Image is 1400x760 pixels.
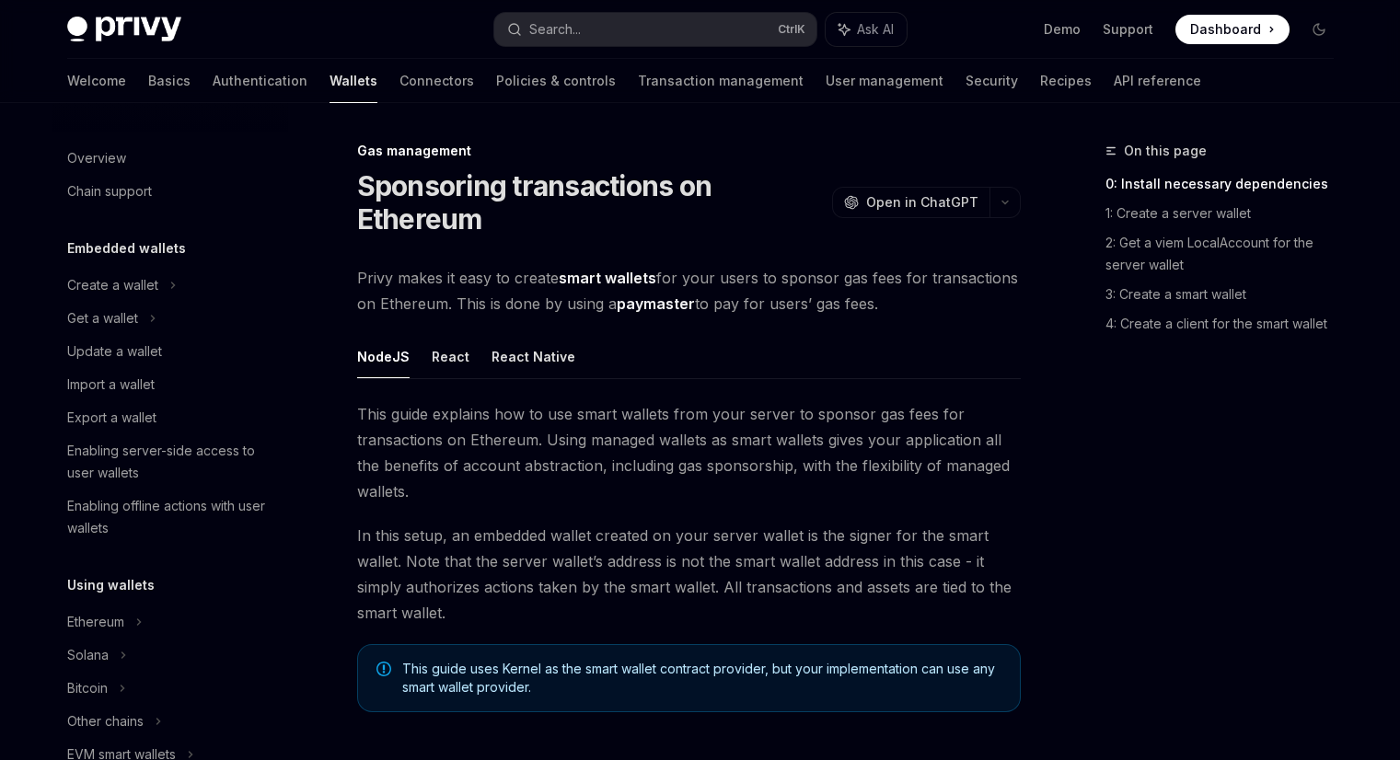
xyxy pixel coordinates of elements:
a: 4: Create a client for the smart wallet [1105,309,1348,339]
span: This guide uses Kernel as the smart wallet contract provider, but your implementation can use any... [402,660,1001,697]
a: Enabling server-side access to user wallets [52,434,288,489]
h5: Embedded wallets [67,237,186,259]
span: Ask AI [857,20,894,39]
div: Bitcoin [67,677,108,699]
a: 3: Create a smart wallet [1105,280,1348,309]
span: Dashboard [1190,20,1261,39]
span: This guide explains how to use smart wallets from your server to sponsor gas fees for transaction... [357,401,1021,504]
a: Support [1103,20,1153,39]
a: Recipes [1040,59,1092,103]
a: Authentication [213,59,307,103]
div: Get a wallet [67,307,138,329]
div: Overview [67,147,126,169]
a: 1: Create a server wallet [1105,199,1348,228]
a: Wallets [330,59,377,103]
a: Basics [148,59,191,103]
a: 2: Get a viem LocalAccount for the server wallet [1105,228,1348,280]
div: Ethereum [67,611,124,633]
div: Enabling offline actions with user wallets [67,495,277,539]
a: Overview [52,142,288,175]
a: API reference [1114,59,1201,103]
div: Other chains [67,710,144,732]
strong: smart wallets [559,269,656,287]
a: Policies & controls [496,59,616,103]
div: Export a wallet [67,407,156,429]
div: Create a wallet [67,274,158,296]
svg: Note [376,662,391,676]
button: React Native [492,335,575,378]
button: Ask AI [826,13,907,46]
span: Ctrl K [778,22,805,37]
button: NodeJS [357,335,410,378]
img: dark logo [67,17,181,42]
div: Chain support [67,180,152,202]
a: Demo [1044,20,1081,39]
a: Security [966,59,1018,103]
div: Enabling server-side access to user wallets [67,440,277,484]
div: Solana [67,644,109,666]
a: Connectors [399,59,474,103]
a: Enabling offline actions with user wallets [52,489,288,545]
h5: Using wallets [67,574,155,596]
div: Import a wallet [67,374,155,396]
div: Search... [529,18,581,40]
a: 0: Install necessary dependencies [1105,169,1348,199]
a: Import a wallet [52,368,288,401]
button: React [432,335,469,378]
a: Export a wallet [52,401,288,434]
span: Privy makes it easy to create for your users to sponsor gas fees for transactions on Ethereum. Th... [357,265,1021,317]
a: Dashboard [1175,15,1290,44]
a: User management [826,59,943,103]
div: Update a wallet [67,340,162,363]
a: Transaction management [638,59,804,103]
a: Chain support [52,175,288,208]
a: paymaster [617,294,695,314]
h1: Sponsoring transactions on Ethereum [357,169,825,236]
button: Search...CtrlK [494,13,816,46]
span: In this setup, an embedded wallet created on your server wallet is the signer for the smart walle... [357,523,1021,626]
span: On this page [1124,140,1207,162]
button: Open in ChatGPT [832,187,989,218]
button: Toggle dark mode [1304,15,1334,44]
a: Update a wallet [52,335,288,368]
div: Gas management [357,142,1021,160]
a: Welcome [67,59,126,103]
span: Open in ChatGPT [866,193,978,212]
